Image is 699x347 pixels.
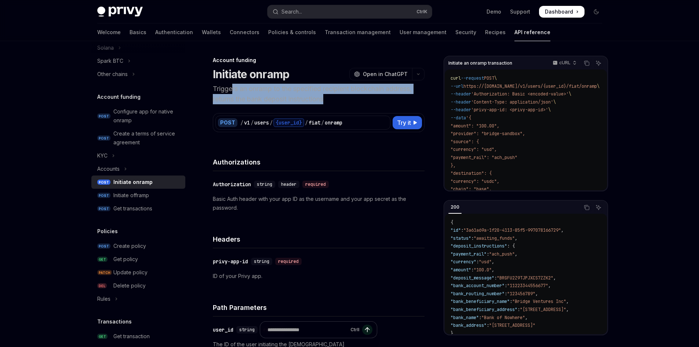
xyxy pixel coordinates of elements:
[466,115,471,121] span: '{
[487,251,489,257] span: :
[91,253,185,266] a: GETGet policy
[569,91,571,97] span: \
[97,294,110,303] div: Rules
[451,163,456,169] span: },
[514,24,550,41] a: API reference
[461,227,463,233] span: :
[218,118,237,127] div: POST
[451,275,494,281] span: "deposit_message"
[451,227,461,233] span: "id"
[471,107,548,113] span: 'privy-app-id: <privy-app-id>'
[267,5,432,18] button: Open search
[507,283,548,289] span: "11223344556677"
[451,123,499,129] span: "amount": "100.00",
[213,195,425,212] p: Basic Auth header with your app ID as the username and your app secret as the password.
[275,258,302,265] div: required
[487,8,501,15] a: Demo
[597,83,600,89] span: \
[479,315,481,321] span: :
[451,99,471,105] span: --header
[213,57,425,64] div: Account funding
[451,83,463,89] span: --url
[520,307,566,312] span: "[STREET_ADDRESS]"
[213,258,248,265] div: privy-app-id
[213,272,425,281] p: ID of your Privy app.
[484,75,494,81] span: POST
[113,268,148,277] div: Update policy
[97,334,108,339] span: GET
[213,234,425,244] h4: Headers
[512,299,566,304] span: "Bridge Ventures Inc"
[302,181,329,188] div: required
[113,107,181,125] div: Configure app for native onramp
[113,255,138,264] div: Get policy
[474,235,515,241] span: "awaiting_funds"
[510,8,530,15] a: Support
[97,165,120,173] div: Accounts
[113,191,149,200] div: Initiate offramp
[507,291,535,297] span: "123456789"
[230,24,259,41] a: Connectors
[492,259,494,265] span: ,
[451,107,471,113] span: --header
[566,299,569,304] span: ,
[97,113,110,119] span: POST
[471,99,553,105] span: 'Content-Type: application/json'
[463,227,561,233] span: "3a61a69a-1f20-4113-85f5-997078166729"
[548,107,551,113] span: \
[451,235,471,241] span: "status"
[515,251,517,257] span: ,
[97,93,141,101] h5: Account funding
[91,176,185,189] a: POSTInitiate onramp
[451,322,487,328] span: "bank_address"
[393,116,422,129] button: Try it
[559,60,571,66] p: cURL
[325,24,391,41] a: Transaction management
[582,58,591,68] button: Copy the contents from the code block
[130,24,146,41] a: Basics
[363,71,408,78] span: Open in ChatGPT
[244,119,250,126] div: v1
[273,118,304,127] div: {user_id}
[451,115,466,121] span: --data
[91,105,185,127] a: POSTConfigure app for native onramp
[97,206,110,212] span: POST
[451,251,487,257] span: "payment_rail"
[251,119,254,126] div: /
[474,267,492,273] span: "100.0"
[281,181,296,187] span: header
[91,127,185,149] a: POSTCreate a terms of service agreement
[397,118,411,127] span: Try it
[213,157,425,167] h4: Authorizations
[489,322,535,328] span: "[STREET_ADDRESS]"
[91,292,185,306] button: Toggle Rules section
[594,203,603,212] button: Ask AI
[97,283,107,289] span: DEL
[451,170,492,176] span: "destination": {
[91,162,185,176] button: Toggle Accounts section
[451,139,479,145] span: "source": {
[594,58,603,68] button: Ask AI
[268,24,316,41] a: Policies & controls
[485,24,506,41] a: Recipes
[281,7,302,16] div: Search...
[97,57,123,65] div: Spark BTC
[553,99,556,105] span: \
[448,203,462,212] div: 200
[505,283,507,289] span: :
[489,251,515,257] span: "ach_push"
[494,275,497,281] span: :
[479,259,492,265] span: "usd"
[553,275,556,281] span: ,
[451,299,510,304] span: "bank_beneficiary_name"
[91,68,185,81] button: Toggle Other chains section
[97,227,118,236] h5: Policies
[448,60,512,66] span: Initiate an onramp transaction
[254,259,269,264] span: string
[213,84,425,104] p: Triggers an onramp to the specified recipient blockchain address, returns the bank deposit instru...
[525,315,528,321] span: ,
[451,243,507,249] span: "deposit_instructions"
[451,307,517,312] span: "bank_beneficiary_address"
[91,330,185,343] a: GETGet transaction
[91,279,185,292] a: DELDelete policy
